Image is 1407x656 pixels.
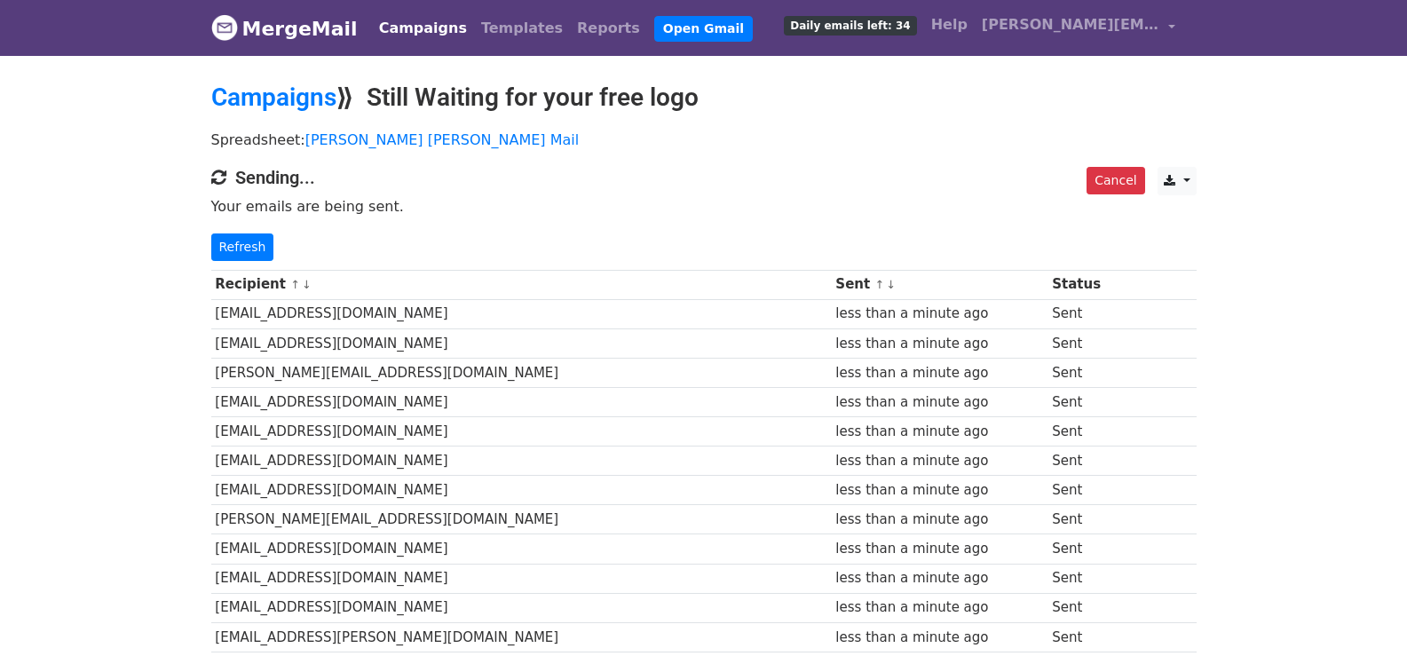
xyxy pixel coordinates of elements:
[1047,299,1124,328] td: Sent
[835,480,1043,501] div: less than a minute ago
[835,628,1043,648] div: less than a minute ago
[211,233,274,261] a: Refresh
[1047,564,1124,593] td: Sent
[211,417,832,447] td: [EMAIL_ADDRESS][DOMAIN_NAME]
[211,167,1197,188] h4: Sending...
[835,568,1043,589] div: less than a minute ago
[835,392,1043,413] div: less than a minute ago
[211,564,832,593] td: [EMAIL_ADDRESS][DOMAIN_NAME]
[832,270,1048,299] th: Sent
[835,334,1043,354] div: less than a minute ago
[874,278,884,291] a: ↑
[211,197,1197,216] p: Your emails are being sent.
[211,593,832,622] td: [EMAIL_ADDRESS][DOMAIN_NAME]
[1047,622,1124,652] td: Sent
[777,7,923,43] a: Daily emails left: 34
[211,83,1197,113] h2: ⟫ Still Waiting for your free logo
[211,534,832,564] td: [EMAIL_ADDRESS][DOMAIN_NAME]
[372,11,474,46] a: Campaigns
[302,278,312,291] a: ↓
[982,14,1159,36] span: [PERSON_NAME][EMAIL_ADDRESS][DOMAIN_NAME]
[1047,505,1124,534] td: Sent
[835,539,1043,559] div: less than a minute ago
[654,16,753,42] a: Open Gmail
[835,597,1043,618] div: less than a minute ago
[835,510,1043,530] div: less than a minute ago
[1047,387,1124,416] td: Sent
[211,10,358,47] a: MergeMail
[211,358,832,387] td: [PERSON_NAME][EMAIL_ADDRESS][DOMAIN_NAME]
[835,422,1043,442] div: less than a minute ago
[211,387,832,416] td: [EMAIL_ADDRESS][DOMAIN_NAME]
[474,11,570,46] a: Templates
[1047,328,1124,358] td: Sent
[1047,593,1124,622] td: Sent
[211,299,832,328] td: [EMAIL_ADDRESS][DOMAIN_NAME]
[290,278,300,291] a: ↑
[211,447,832,476] td: [EMAIL_ADDRESS][DOMAIN_NAME]
[211,270,832,299] th: Recipient
[835,304,1043,324] div: less than a minute ago
[975,7,1182,49] a: [PERSON_NAME][EMAIL_ADDRESS][DOMAIN_NAME]
[211,505,832,534] td: [PERSON_NAME][EMAIL_ADDRESS][DOMAIN_NAME]
[835,451,1043,471] div: less than a minute ago
[1047,534,1124,564] td: Sent
[835,363,1043,383] div: less than a minute ago
[211,130,1197,149] p: Spreadsheet:
[1087,167,1144,194] a: Cancel
[211,14,238,41] img: MergeMail logo
[924,7,975,43] a: Help
[1047,270,1124,299] th: Status
[570,11,647,46] a: Reports
[1047,476,1124,505] td: Sent
[886,278,896,291] a: ↓
[211,622,832,652] td: [EMAIL_ADDRESS][PERSON_NAME][DOMAIN_NAME]
[211,83,336,112] a: Campaigns
[1047,417,1124,447] td: Sent
[1047,447,1124,476] td: Sent
[784,16,916,36] span: Daily emails left: 34
[211,476,832,505] td: [EMAIL_ADDRESS][DOMAIN_NAME]
[211,328,832,358] td: [EMAIL_ADDRESS][DOMAIN_NAME]
[1047,358,1124,387] td: Sent
[305,131,579,148] a: [PERSON_NAME] [PERSON_NAME] Mail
